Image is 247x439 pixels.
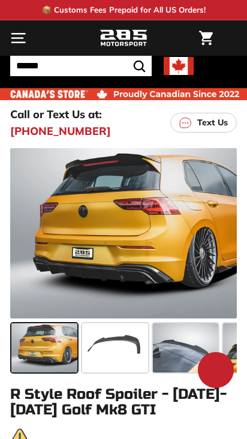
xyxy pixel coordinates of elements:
p: Call or Text Us at: [10,106,102,122]
a: Cart [193,21,219,55]
input: Search [10,56,152,76]
p: 📦 Customs Fees Prepaid for All US Orders! [42,4,206,16]
p: Text Us [197,116,228,129]
a: [PHONE_NUMBER] [10,123,111,139]
a: Text Us [170,113,237,133]
h1: R Style Roof Spoiler - [DATE]-[DATE] Golf Mk8 GTI [10,387,237,419]
inbox-online-store-chat: Shopify online store chat [194,352,237,391]
img: Logo_285_Motorsport_areodynamics_components [100,28,147,49]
